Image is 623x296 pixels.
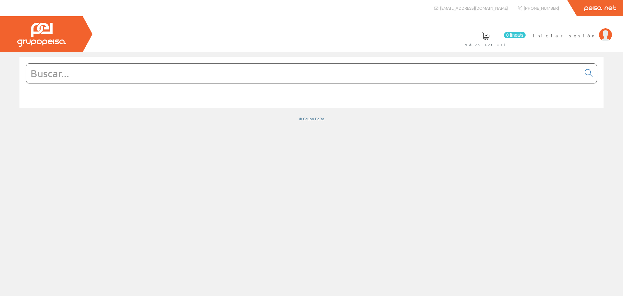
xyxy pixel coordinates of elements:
[19,116,604,122] div: © Grupo Peisa
[17,23,66,47] img: Grupo Peisa
[26,64,581,83] input: Buscar...
[464,42,508,48] span: Pedido actual
[524,5,559,11] span: [PHONE_NUMBER]
[533,32,596,39] span: Iniciar sesión
[440,5,508,11] span: [EMAIL_ADDRESS][DOMAIN_NAME]
[504,32,526,38] span: 0 línea/s
[533,27,612,33] a: Iniciar sesión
